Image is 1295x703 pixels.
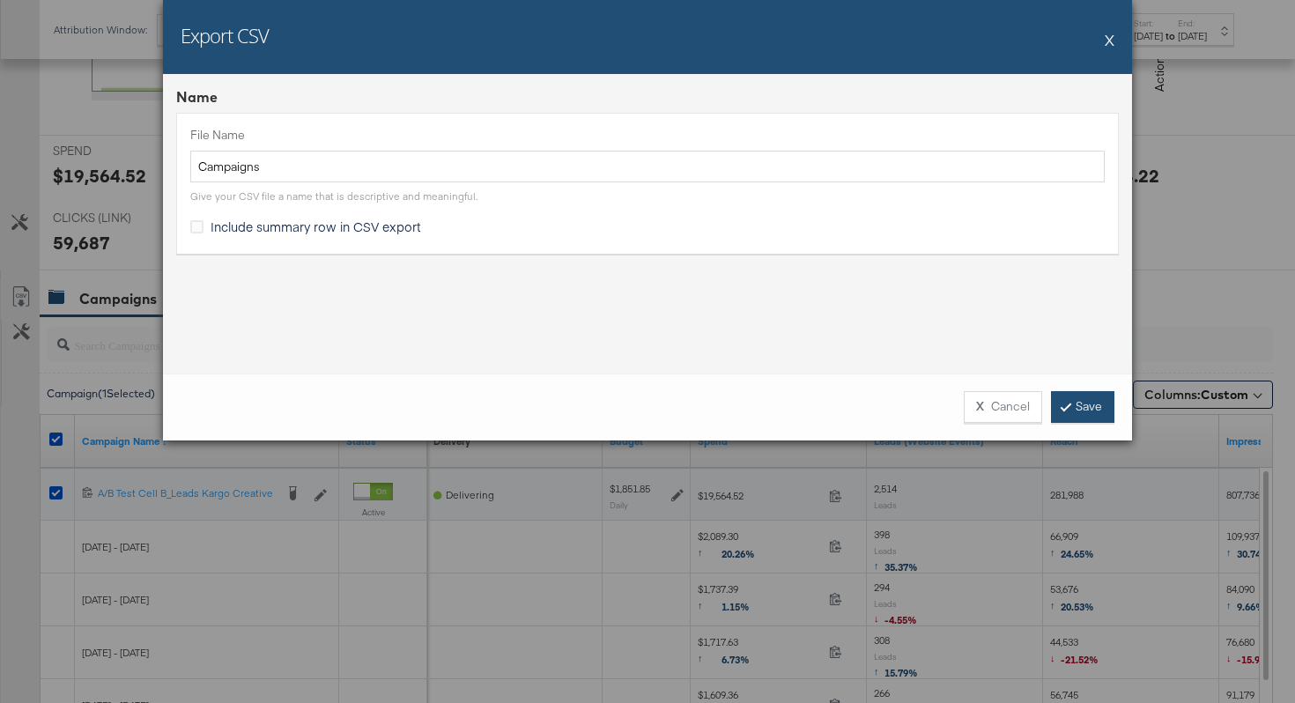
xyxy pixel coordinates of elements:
button: XCancel [964,391,1042,423]
div: Name [176,87,1119,107]
h2: Export CSV [181,22,269,48]
button: X [1105,22,1114,57]
a: Save [1051,391,1114,423]
strong: X [976,398,984,415]
label: File Name [190,127,1105,144]
span: Include summary row in CSV export [211,218,421,235]
div: Give your CSV file a name that is descriptive and meaningful. [190,189,477,203]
